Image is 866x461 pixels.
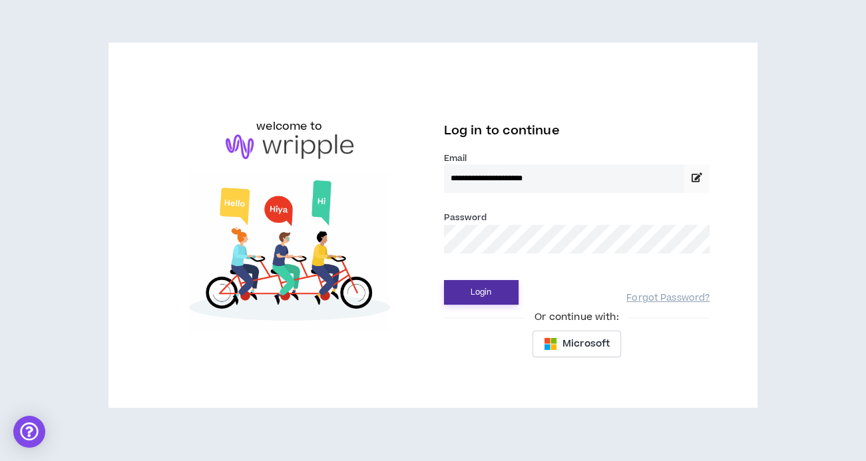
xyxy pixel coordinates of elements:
span: Or continue with: [525,310,628,325]
img: Welcome to Wripple [156,172,423,333]
button: Login [444,280,519,305]
span: Microsoft [562,337,610,351]
button: Microsoft [533,331,621,357]
label: Password [444,212,487,224]
h6: welcome to [256,118,322,134]
a: Forgot Password? [626,292,710,305]
img: logo-brand.png [226,134,353,160]
span: Log in to continue [444,122,560,139]
div: Open Intercom Messenger [13,416,45,448]
label: Email [444,152,710,164]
